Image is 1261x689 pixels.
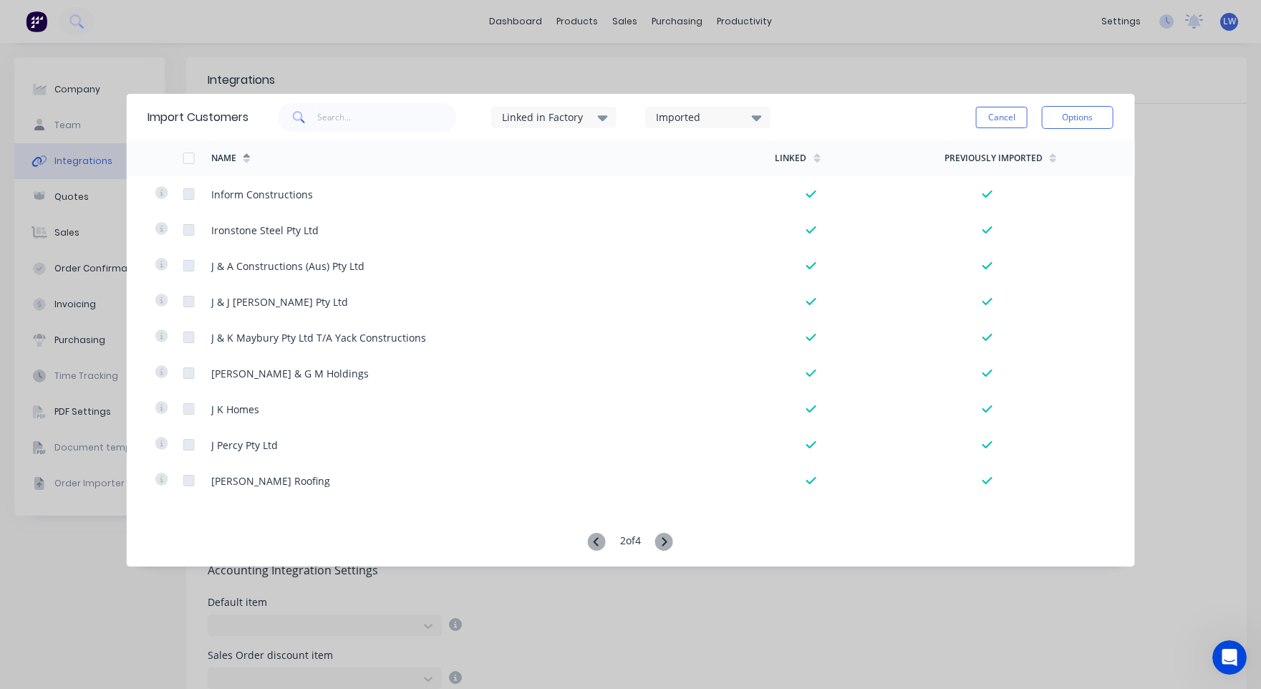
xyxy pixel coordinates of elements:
[211,259,364,274] div: J & A Constructions (Aus) Pty Ltd
[211,152,236,165] div: Name
[1042,106,1113,129] button: Options
[211,473,330,488] div: [PERSON_NAME] Roofing
[502,110,592,125] div: Linked in Factory
[211,187,313,202] div: Inform Constructions
[211,223,319,238] div: Ironstone Steel Pty Ltd
[656,110,746,125] div: Imported
[211,366,369,381] div: [PERSON_NAME] & G M Holdings
[317,103,457,132] input: Search...
[26,11,47,32] img: Factory
[211,438,278,453] div: J Percy Pty Ltd
[944,152,1043,165] div: Previously Imported
[976,107,1028,128] button: Cancel
[148,109,248,126] div: Import Customers
[620,533,641,552] div: 2 of 4
[211,402,259,417] div: J K Homes
[211,330,426,345] div: J & K Maybury Pty Ltd T/A Yack Constructions
[775,152,806,165] div: Linked
[211,294,348,309] div: J & J [PERSON_NAME] Pty Ltd
[1212,640,1247,675] iframe: Intercom live chat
